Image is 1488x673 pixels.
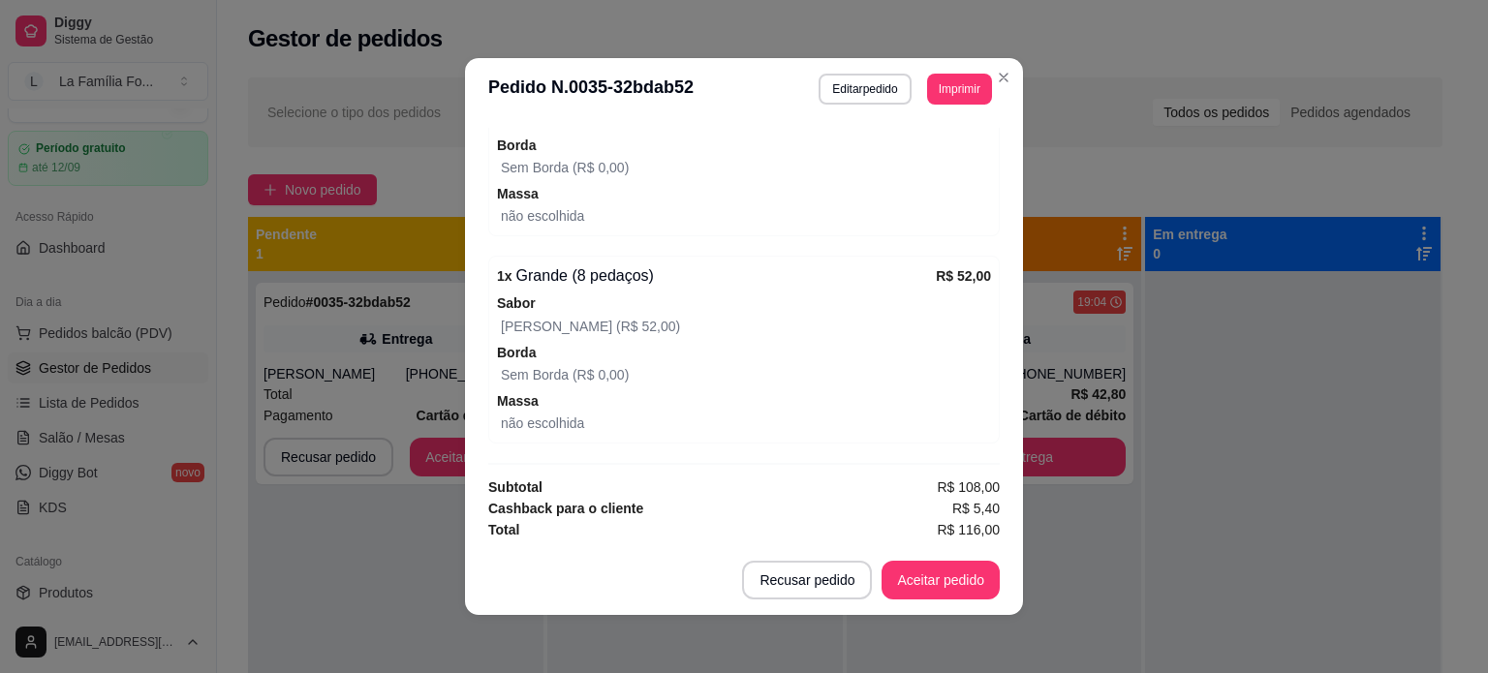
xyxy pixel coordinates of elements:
[501,208,584,224] span: não escolhida
[819,74,911,105] button: Editarpedido
[501,160,569,175] span: Sem Borda
[488,522,519,537] strong: Total
[936,268,991,284] strong: R$ 52,00
[927,74,992,105] button: Imprimir
[488,479,542,495] strong: Subtotal
[501,367,569,382] span: Sem Borda
[612,319,680,334] span: (R$ 52,00)
[497,345,536,360] strong: Borda
[988,62,1019,93] button: Close
[497,186,539,201] strong: Massa
[501,415,584,431] span: não escolhida
[497,138,536,153] strong: Borda
[952,498,1000,519] span: R$ 5,40
[501,319,612,334] span: [PERSON_NAME]
[497,264,936,288] div: Grande (8 pedaços)
[882,561,1000,599] button: Aceitar pedido
[937,519,1000,540] span: R$ 116,00
[488,501,643,516] strong: Cashback para o cliente
[497,393,539,409] strong: Massa
[569,367,629,382] span: (R$ 0,00)
[937,476,1000,498] span: R$ 108,00
[742,561,872,599] button: Recusar pedido
[488,74,694,105] h3: Pedido N. 0035-32bdab52
[569,160,629,175] span: (R$ 0,00)
[497,295,536,311] strong: Sabor
[497,268,512,284] strong: 1 x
